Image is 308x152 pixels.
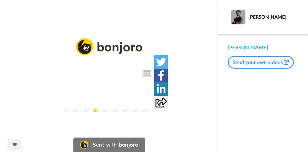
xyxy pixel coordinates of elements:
[76,38,142,55] img: logo_full.png
[143,98,149,104] img: Full screen
[80,141,88,149] img: Bonjoro Logo
[228,44,298,51] div: [PERSON_NAME]
[93,142,117,147] div: Sent with
[231,10,245,24] img: Profile Image
[248,14,298,20] div: [PERSON_NAME]
[228,56,294,69] button: Send your own videos
[73,138,145,152] a: Bonjoro LogoSent withbonjoro
[143,71,151,77] div: CC
[80,97,82,104] span: /
[119,142,138,147] div: bonjoro
[68,97,79,104] span: 1:32
[83,97,94,104] span: 2:27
